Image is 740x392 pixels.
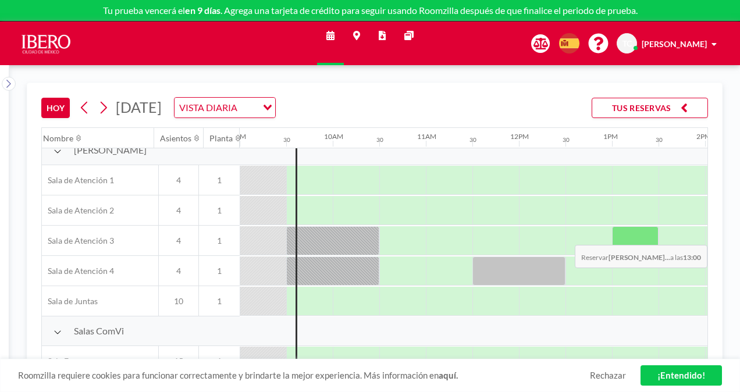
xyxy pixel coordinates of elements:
a: ¡Entendido! [641,365,722,386]
span: [DATE] [116,98,162,116]
span: 1 [199,175,240,186]
span: Sala de Juntas [42,296,98,307]
span: 10 [159,296,198,307]
div: 10AM [324,132,343,141]
span: 15 [159,356,198,366]
span: 4 [159,236,198,246]
b: 13:00 [683,253,701,262]
span: Reservar a las [575,245,707,268]
span: Salas ComVi [74,325,124,337]
span: TC [622,38,632,49]
div: Asientos [160,133,191,144]
div: 12PM [510,132,529,141]
div: 30 [469,136,476,144]
button: HOY [41,98,70,118]
span: 4 [159,266,198,276]
span: 1 [199,236,240,246]
div: Search for option [175,98,275,117]
a: Rechazar [590,370,626,381]
div: 30 [563,136,570,144]
input: Search for option [241,100,256,115]
span: 1 [199,296,240,307]
span: Roomzilla requiere cookies para funcionar correctamente y brindarte la mejor experiencia. Más inf... [18,370,590,381]
div: 2PM [696,132,711,141]
div: 30 [376,136,383,144]
span: Sala de Atención 1 [42,175,114,186]
b: en 9 días [185,5,220,16]
span: Sala de Atención 3 [42,236,114,246]
span: 1 [199,266,240,276]
img: organization-logo [19,32,73,55]
span: [PERSON_NAME] [74,144,147,156]
span: 1 [199,356,240,366]
a: aquí. [439,370,458,380]
div: 30 [283,136,290,144]
div: Nombre [43,133,73,144]
span: 4 [159,205,198,216]
span: Sala de Atención 4 [42,266,114,276]
div: 30 [656,136,663,144]
b: [PERSON_NAME]... [609,253,670,262]
span: [PERSON_NAME] [642,39,707,49]
div: 1PM [603,132,618,141]
button: TUS RESERVAS [592,98,708,118]
div: Planta [209,133,233,144]
span: Sala de Atención 2 [42,205,114,216]
span: 4 [159,175,198,186]
div: 11AM [417,132,436,141]
span: Sala Fu [42,356,73,366]
span: VISTA DIARIA [177,100,240,115]
span: 1 [199,205,240,216]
